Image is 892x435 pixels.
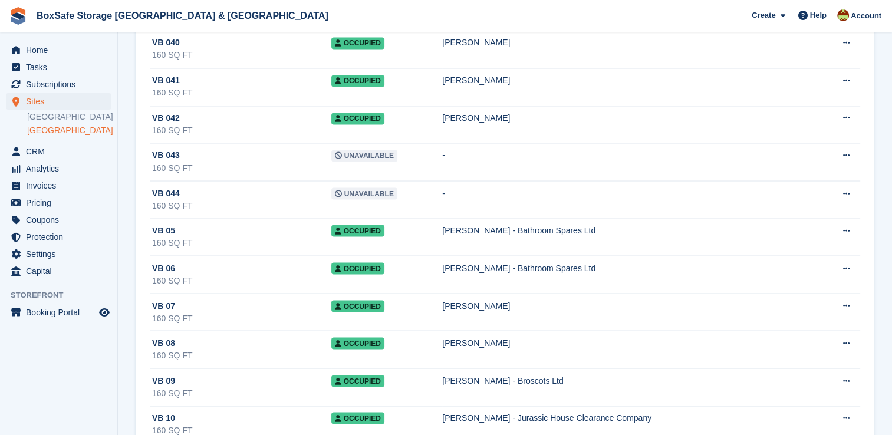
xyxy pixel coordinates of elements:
[752,9,775,21] span: Create
[6,246,111,262] a: menu
[6,177,111,194] a: menu
[26,304,97,321] span: Booking Portal
[26,195,97,211] span: Pricing
[152,199,331,212] div: 160 SQ FT
[6,93,111,110] a: menu
[27,125,111,136] a: [GEOGRAPHIC_DATA]
[26,76,97,93] span: Subscriptions
[6,160,111,177] a: menu
[152,187,180,199] span: VB 044
[26,93,97,110] span: Sites
[152,49,331,61] div: 160 SQ FT
[152,149,180,162] span: VB 043
[26,263,97,279] span: Capital
[6,76,111,93] a: menu
[331,262,384,274] span: Occupied
[26,42,97,58] span: Home
[442,143,818,181] td: -
[152,349,331,361] div: 160 SQ FT
[152,337,175,349] span: VB 08
[442,37,818,49] div: [PERSON_NAME]
[26,143,97,160] span: CRM
[810,9,827,21] span: Help
[27,111,111,123] a: [GEOGRAPHIC_DATA]
[851,10,881,22] span: Account
[837,9,849,21] img: Kim
[152,37,180,49] span: VB 040
[6,143,111,160] a: menu
[442,411,818,424] div: [PERSON_NAME] - Jurassic House Clearance Company
[11,289,117,301] span: Storefront
[152,274,331,286] div: 160 SQ FT
[152,374,175,387] span: VB 09
[6,59,111,75] a: menu
[6,195,111,211] a: menu
[6,42,111,58] a: menu
[152,87,331,99] div: 160 SQ FT
[152,299,175,312] span: VB 07
[32,6,333,25] a: BoxSafe Storage [GEOGRAPHIC_DATA] & [GEOGRAPHIC_DATA]
[442,224,818,236] div: [PERSON_NAME] - Bathroom Spares Ltd
[331,412,384,424] span: Occupied
[152,74,180,87] span: VB 041
[26,59,97,75] span: Tasks
[6,212,111,228] a: menu
[26,229,97,245] span: Protection
[6,304,111,321] a: menu
[442,74,818,87] div: [PERSON_NAME]
[331,187,397,199] span: Unavailable
[331,337,384,349] span: Occupied
[331,113,384,124] span: Occupied
[6,263,111,279] a: menu
[331,150,397,162] span: Unavailable
[331,37,384,49] span: Occupied
[442,112,818,124] div: [PERSON_NAME]
[26,212,97,228] span: Coupons
[152,312,331,324] div: 160 SQ FT
[6,229,111,245] a: menu
[152,224,175,236] span: VB 05
[152,236,331,249] div: 160 SQ FT
[442,374,818,387] div: [PERSON_NAME] - Broscots Ltd
[152,387,331,399] div: 160 SQ FT
[152,112,180,124] span: VB 042
[9,7,27,25] img: stora-icon-8386f47178a22dfd0bd8f6a31ec36ba5ce8667c1dd55bd0f319d3a0aa187defe.svg
[442,337,818,349] div: [PERSON_NAME]
[442,262,818,274] div: [PERSON_NAME] - Bathroom Spares Ltd
[26,160,97,177] span: Analytics
[331,300,384,312] span: Occupied
[97,305,111,319] a: Preview store
[331,375,384,387] span: Occupied
[152,124,331,137] div: 160 SQ FT
[152,411,175,424] span: VB 10
[442,180,818,218] td: -
[152,262,175,274] span: VB 06
[26,177,97,194] span: Invoices
[152,162,331,174] div: 160 SQ FT
[331,225,384,236] span: Occupied
[331,75,384,87] span: Occupied
[442,299,818,312] div: [PERSON_NAME]
[26,246,97,262] span: Settings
